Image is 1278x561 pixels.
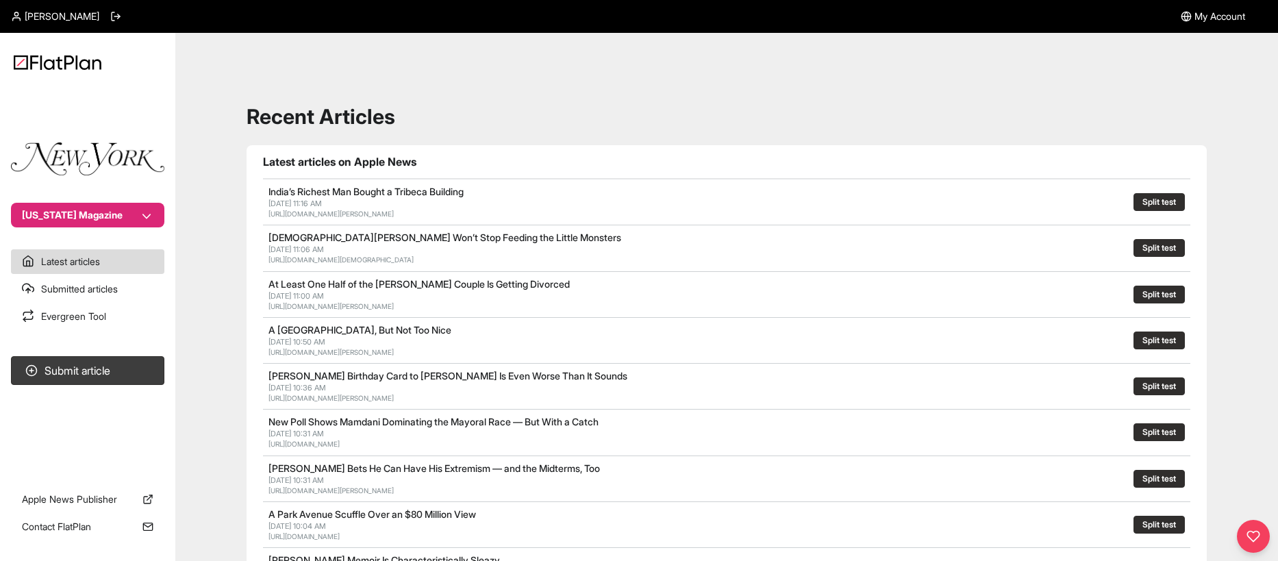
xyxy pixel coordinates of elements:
a: At Least One Half of the [PERSON_NAME] Couple Is Getting Divorced [268,278,570,290]
span: My Account [1194,10,1245,23]
button: Split test [1133,423,1185,441]
span: [DATE] 10:36 AM [268,383,326,392]
a: New Poll Shows Mamdani Dominating the Mayoral Race — But With a Catch [268,416,599,427]
a: India’s Richest Man Bought a Tribeca Building [268,186,464,197]
a: Contact FlatPlan [11,514,164,539]
button: Split test [1133,516,1185,534]
span: [DATE] 11:06 AM [268,245,324,254]
a: Evergreen Tool [11,304,164,329]
a: [PERSON_NAME] Birthday Card to [PERSON_NAME] Is Even Worse Than It Sounds [268,370,627,382]
a: A Park Avenue Scuffle Over an $80 Million View [268,508,476,520]
button: Split test [1133,332,1185,349]
span: [DATE] 10:31 AM [268,429,324,438]
a: [URL][DOMAIN_NAME][PERSON_NAME] [268,394,394,402]
span: [DATE] 11:00 AM [268,291,324,301]
a: [URL][DOMAIN_NAME][PERSON_NAME] [268,210,394,218]
h1: Latest articles on Apple News [263,153,1190,170]
a: Apple News Publisher [11,487,164,512]
a: Latest articles [11,249,164,274]
a: [URL][DOMAIN_NAME][PERSON_NAME] [268,348,394,356]
span: [DATE] 10:31 AM [268,475,324,485]
img: Logo [14,55,101,70]
button: Split test [1133,193,1185,211]
a: [DEMOGRAPHIC_DATA][PERSON_NAME] Won’t Stop Feeding the Little Monsters [268,232,621,243]
a: [URL][DOMAIN_NAME] [268,532,340,540]
h1: Recent Articles [247,104,1207,129]
a: [URL][DOMAIN_NAME][PERSON_NAME] [268,302,394,310]
button: Split test [1133,286,1185,303]
button: Submit article [11,356,164,385]
a: Submitted articles [11,277,164,301]
button: Split test [1133,239,1185,257]
a: [URL][DOMAIN_NAME][PERSON_NAME] [268,486,394,495]
img: Publication Logo [11,142,164,175]
a: [PERSON_NAME] [11,10,99,23]
a: [URL][DOMAIN_NAME][DEMOGRAPHIC_DATA] [268,255,414,264]
span: [DATE] 10:50 AM [268,337,325,347]
a: [URL][DOMAIN_NAME] [268,440,340,448]
button: Split test [1133,377,1185,395]
a: A [GEOGRAPHIC_DATA], But Not Too Nice [268,324,451,336]
span: [PERSON_NAME] [25,10,99,23]
button: Split test [1133,470,1185,488]
a: [PERSON_NAME] Bets He Can Have His Extremism — and the Midterms, Too [268,462,600,474]
span: [DATE] 11:16 AM [268,199,322,208]
button: [US_STATE] Magazine [11,203,164,227]
span: [DATE] 10:04 AM [268,521,326,531]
